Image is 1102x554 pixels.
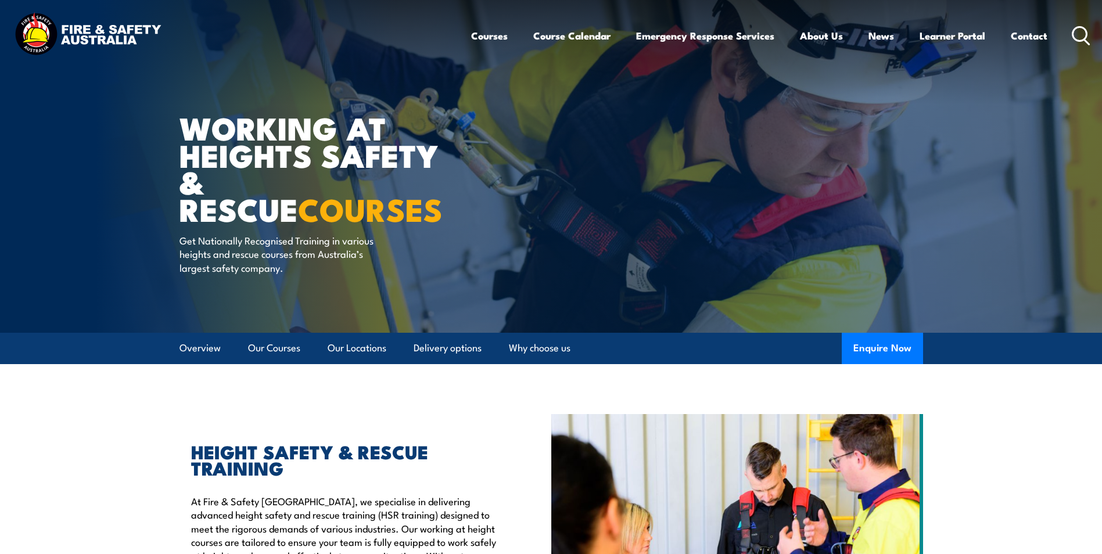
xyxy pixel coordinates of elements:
[471,20,508,51] a: Courses
[842,333,923,364] button: Enquire Now
[180,233,392,274] p: Get Nationally Recognised Training in various heights and rescue courses from Australia’s largest...
[920,20,985,51] a: Learner Portal
[1011,20,1047,51] a: Contact
[328,333,386,364] a: Our Locations
[180,114,466,222] h1: WORKING AT HEIGHTS SAFETY & RESCUE
[636,20,774,51] a: Emergency Response Services
[298,184,443,232] strong: COURSES
[533,20,611,51] a: Course Calendar
[180,333,221,364] a: Overview
[414,333,482,364] a: Delivery options
[509,333,570,364] a: Why choose us
[868,20,894,51] a: News
[191,443,498,476] h2: HEIGHT SAFETY & RESCUE TRAINING
[800,20,843,51] a: About Us
[248,333,300,364] a: Our Courses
